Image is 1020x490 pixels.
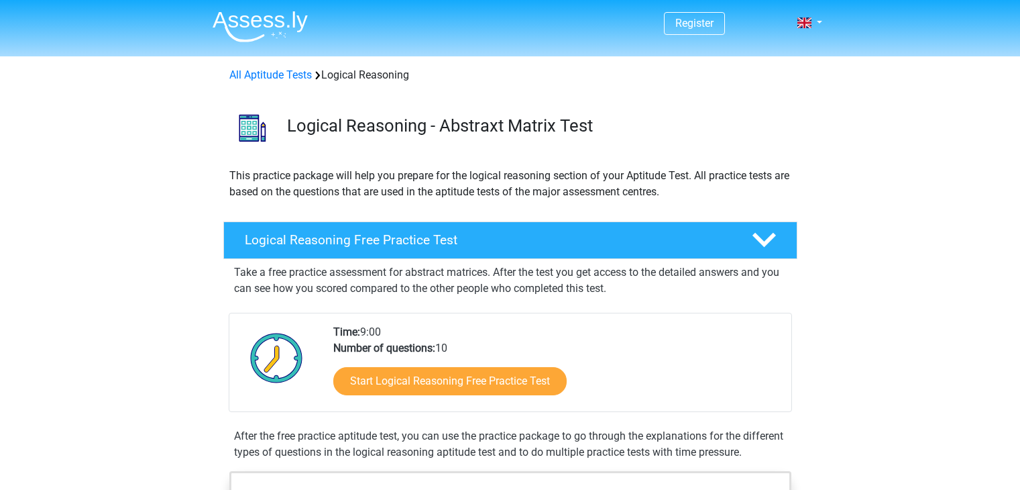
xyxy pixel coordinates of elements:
[213,11,308,42] img: Assessly
[234,264,787,297] p: Take a free practice assessment for abstract matrices. After the test you get access to the detai...
[333,326,360,338] b: Time:
[218,222,803,259] a: Logical Reasoning Free Practice Test
[243,324,310,391] img: Clock
[333,367,567,395] a: Start Logical Reasoning Free Practice Test
[287,115,787,136] h3: Logical Reasoning - Abstraxt Matrix Test
[229,428,792,460] div: After the free practice aptitude test, you can use the practice package to go through the explana...
[245,232,730,248] h4: Logical Reasoning Free Practice Test
[229,168,791,200] p: This practice package will help you prepare for the logical reasoning section of your Aptitude Te...
[224,99,281,156] img: logical reasoning
[333,342,435,354] b: Number of questions:
[229,68,312,81] a: All Aptitude Tests
[224,67,797,83] div: Logical Reasoning
[323,324,791,411] div: 9:00 10
[675,17,714,30] a: Register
